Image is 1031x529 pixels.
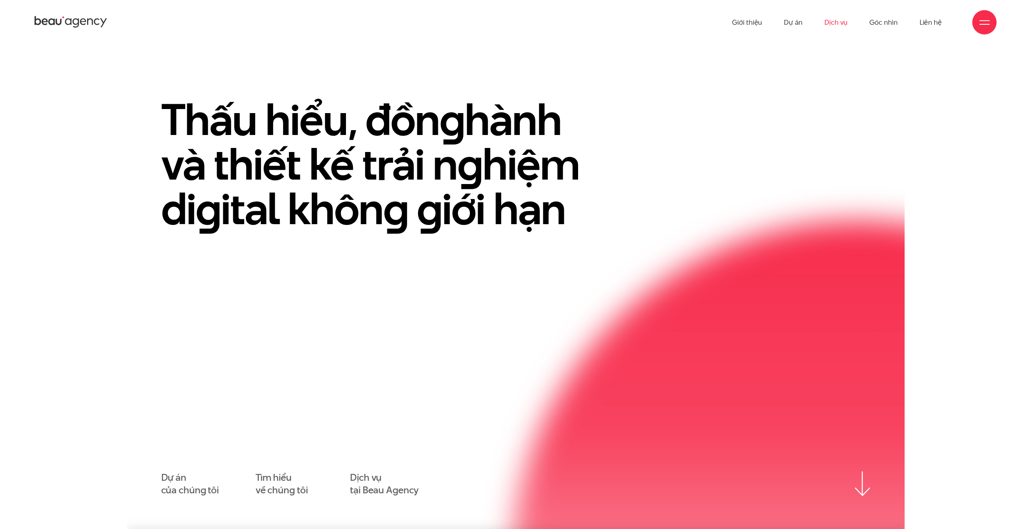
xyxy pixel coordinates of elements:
en: g [440,89,465,150]
en: g [457,134,482,195]
a: Tìm hiểuvề chúng tôi [256,471,308,497]
en: g [383,178,408,239]
h1: Thấu hiểu, đồn hành và thiết kế trải n hiệm di ital khôn iới hạn [161,97,607,231]
a: Dự áncủa chúng tôi [161,471,219,497]
en: g [417,178,442,239]
en: g [196,178,221,239]
a: Dịch vụtại Beau Agency [350,471,418,497]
